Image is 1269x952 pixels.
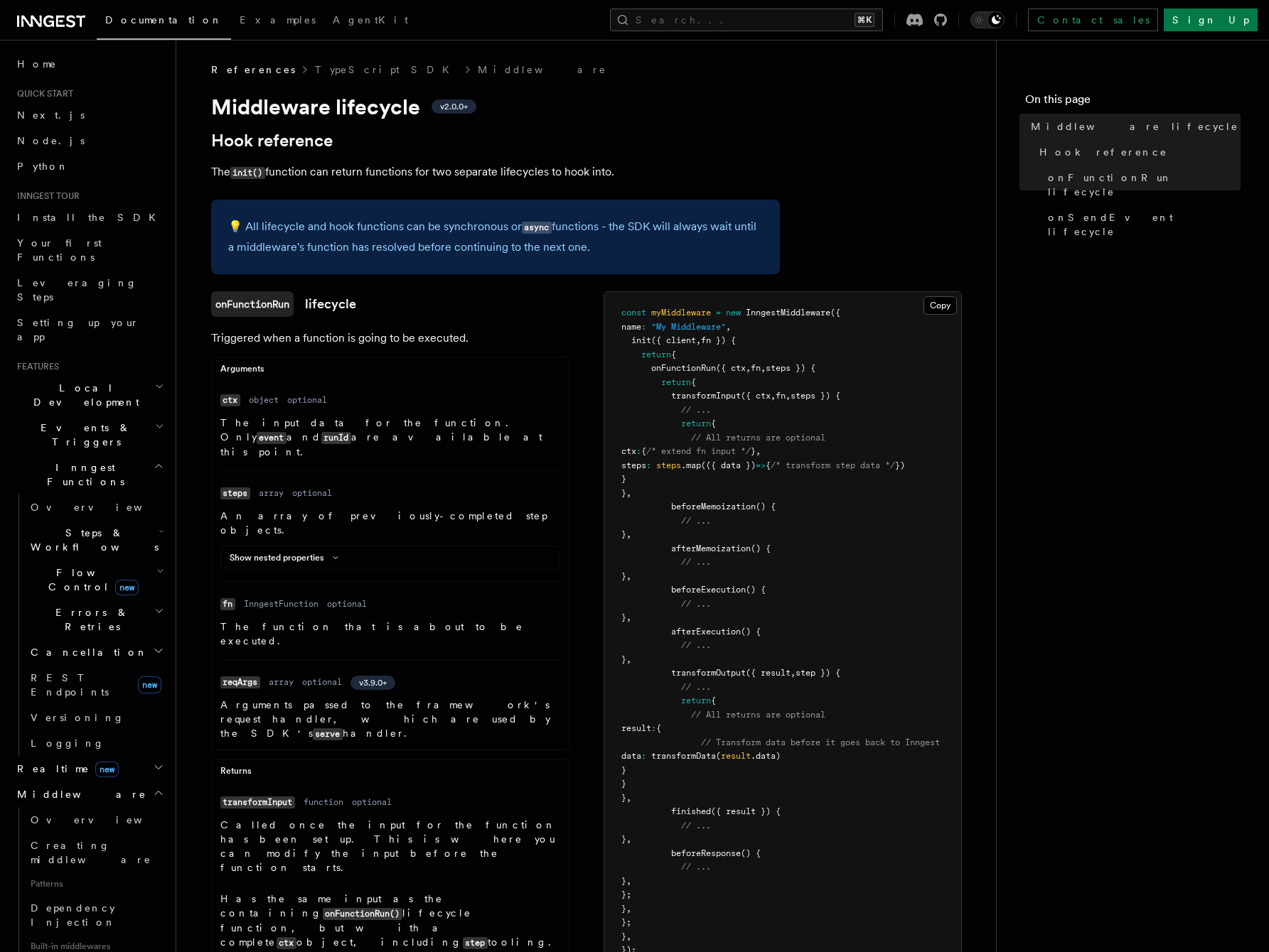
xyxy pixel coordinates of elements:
dd: function [304,796,343,808]
a: Contact sales [1028,9,1158,31]
span: /* transform step data */ [771,460,895,470]
code: transformInput [220,796,295,808]
dd: array [269,676,294,688]
span: , [626,529,631,539]
span: () { [741,848,761,858]
span: ({ client [651,335,696,345]
span: { [641,446,646,456]
span: fn [776,391,786,401]
span: Versioning [31,712,124,723]
span: afterMemoization [671,543,751,553]
span: beforeMemoization [671,502,756,512]
span: return [661,377,691,387]
button: Toggle dark mode [970,11,1005,28]
span: return [681,696,711,705]
span: ctx [621,446,636,456]
span: steps [621,460,646,470]
span: { [766,460,771,470]
span: , [756,446,761,456]
span: () { [751,543,771,553]
span: => [756,460,766,470]
span: // All returns are optional [691,710,825,720]
a: Logging [25,730,167,756]
span: { [691,377,696,387]
span: : [641,322,646,332]
span: Realtime [11,762,119,776]
span: Overview [31,502,177,513]
span: myMiddleware [651,308,711,318]
p: Called once the input for the function has been set up. This is where you can modify the input be... [220,818,560,875]
span: } [621,931,626,941]
span: = [716,308,721,318]
span: data [621,751,641,761]
a: TypeScript SDK [315,63,458,77]
a: Node.js [11,128,167,153]
span: } [621,654,626,664]
span: onFunctionRun lifecycle [1048,171,1241,199]
dd: optional [352,796,392,808]
span: Flow Control [25,566,156,594]
span: Creating middleware [31,840,151,865]
code: runId [321,432,351,444]
span: { [711,418,716,428]
span: Quick start [11,88,73,99]
span: // All returns are optional [691,433,825,443]
span: Your first Functions [17,237,102,263]
span: , [791,668,796,678]
span: .data) [751,751,781,761]
span: { [711,696,716,705]
span: Local Development [11,381,155,409]
a: Overview [25,494,167,520]
span: // Transform data before it goes back to Inngest [701,737,940,747]
span: , [626,654,631,664]
span: name [621,322,641,332]
code: ctx [277,937,296,949]
a: Home [11,51,167,77]
a: Hook reference [211,131,333,151]
dd: optional [287,394,327,406]
span: Inngest Functions [11,460,154,489]
p: The function can return functions for two separate lifecycles to hook into. [211,162,780,183]
code: init() [230,167,265,179]
span: init [631,335,651,345]
span: // ... [681,405,711,415]
span: , [626,488,631,498]
p: An array of previously-completed step objects. [220,509,560,537]
code: async [522,222,552,234]
a: Setting up your app [11,310,167,350]
span: beforeExecution [671,585,746,595]
span: Python [17,161,69,172]
h4: On this page [1025,91,1241,114]
span: } [621,765,626,775]
span: // ... [681,862,711,872]
span: Setting up your app [17,317,139,342]
span: const [621,308,646,318]
div: Inngest Functions [11,494,167,756]
button: Copy [923,296,957,315]
span: Features [11,361,59,372]
span: Home [17,57,57,71]
a: Versioning [25,705,167,730]
span: finished [671,806,711,816]
span: step }) { [796,668,840,678]
span: new [726,308,741,318]
span: Examples [240,14,316,26]
span: , [786,391,791,401]
span: // ... [681,516,711,526]
p: Has the same input as the containing lifecycle function, but with a complete object, including to... [220,892,560,950]
span: Patterns [25,872,167,895]
button: Local Development [11,375,167,415]
span: steps }) { [791,391,840,401]
a: REST Endpointsnew [25,665,167,705]
p: Triggered when a function is going to be executed. [211,328,569,348]
span: ({ [830,308,840,318]
span: , [771,391,776,401]
dd: optional [302,676,342,688]
span: // ... [681,557,711,567]
p: The input data for the function. Only and are available at this point. [220,416,560,459]
span: } [621,571,626,581]
span: Dependency Injection [31,902,116,928]
span: onFunctionRun [651,363,716,373]
kbd: ⌘K [855,13,874,27]
span: Steps & Workflows [25,526,159,554]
